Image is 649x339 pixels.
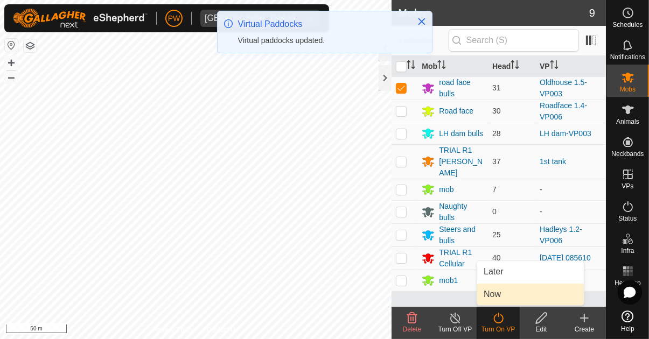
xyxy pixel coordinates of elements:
div: Turn On VP [477,324,520,334]
p-sorticon: Activate to sort [550,62,559,70]
div: Create [563,324,606,334]
div: Naughty bulls [439,201,484,223]
button: Close [414,14,429,29]
button: + [5,56,18,69]
span: Now [484,288,501,301]
span: Status [618,215,637,222]
div: Turn Off VP [434,324,477,334]
p-sorticon: Activate to sort [437,62,446,70]
div: mob1 [439,275,458,286]
a: LH dam-VP003 [540,129,591,138]
span: Schedules [612,22,643,28]
span: Animals [616,118,639,125]
div: TRIAL R1 [PERSON_NAME] [439,145,484,179]
a: Help [606,306,649,336]
span: VPs [622,183,633,189]
div: Virtual paddocks updated. [238,35,406,46]
div: dropdown trigger [299,10,320,27]
a: 1st tank [540,157,566,166]
div: Steers and bulls [439,224,484,246]
th: Mob [417,56,488,77]
span: 25 [492,230,501,239]
div: mob [439,184,453,195]
a: Privacy Policy [153,325,194,335]
a: [DATE] 085610 [540,253,591,262]
span: Infra [621,248,634,254]
span: 40 [492,253,501,262]
span: Delete [403,326,422,333]
div: Road face [439,105,473,117]
td: - [535,179,606,200]
th: Head [488,56,535,77]
button: – [5,70,18,83]
li: Now [477,284,584,305]
li: Later [477,261,584,282]
p-sorticon: Activate to sort [407,62,415,70]
span: Mobs [620,86,636,93]
button: Reset Map [5,39,18,52]
span: 31 [492,83,501,92]
span: Neckbands [611,151,644,157]
div: Edit [520,324,563,334]
a: Oldhouse 1.5-VP003 [540,78,587,98]
div: [GEOGRAPHIC_DATA] [205,14,295,23]
span: 28 [492,129,501,138]
span: Heatmap [615,280,641,286]
span: Kawhia Farm [200,10,299,27]
span: 30 [492,107,501,115]
img: Gallagher Logo [13,9,148,28]
th: VP [535,56,606,77]
div: TRIAL R1 Cellular [439,247,484,270]
span: 9 [589,5,595,21]
span: Help [621,326,634,332]
a: Hadleys 1.2-VP006 [540,225,582,245]
span: Later [484,265,503,278]
a: Roadface 1.4-VP006 [540,101,587,121]
div: road face bulls [439,77,484,100]
span: Notifications [610,54,645,60]
a: Contact Us [206,325,238,335]
span: 0 [492,207,497,216]
input: Search (S) [449,29,579,52]
td: - [535,200,606,223]
button: Map Layers [24,39,37,52]
p-sorticon: Activate to sort [511,62,519,70]
span: 7 [492,185,497,194]
div: LH dam bulls [439,128,483,139]
h2: Mobs [398,6,589,19]
span: 37 [492,157,501,166]
span: PW [168,13,180,24]
div: Virtual Paddocks [238,18,406,31]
